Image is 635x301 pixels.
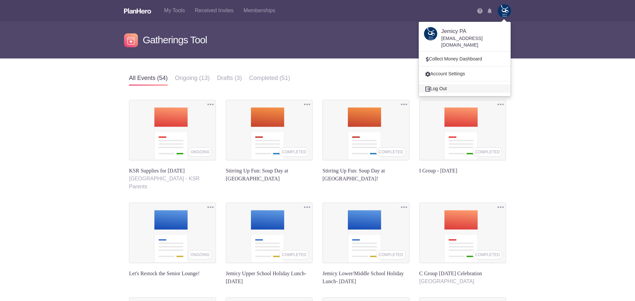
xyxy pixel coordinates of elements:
h3: Gatherings Tool [143,21,207,58]
img: Three dots [304,203,310,212]
a: Completed (51) [249,71,290,86]
a: Stirring Up Fun: Soup Day at [GEOGRAPHIC_DATA]! [322,100,409,183]
img: Jemicymooseonlylogowhite on blue %28with school name%29 [498,4,511,18]
img: Notifications [487,8,492,14]
img: Template 9 [348,210,381,263]
div: COMPLETED [376,250,406,259]
div: [GEOGRAPHIC_DATA] - KSR Parents [129,175,216,191]
img: Three dots [401,100,407,109]
img: Template 1 [154,107,188,160]
div: C Group [DATE] Celebration [419,203,506,278]
img: Template 2 [348,107,381,160]
div: COMPLETED [279,250,309,259]
h4: Jemicy PA [441,27,505,35]
div: COMPLETED [279,147,309,157]
div: COMPLETED [376,147,406,157]
a: Jemicy Lower/Middle School Holiday Lunch- [DATE] [322,203,409,285]
a: Let's Restock the Senior Lounge! [129,203,216,278]
a: I Group - [DATE] [419,100,506,175]
a: Jemicy Upper School Holiday Lunch- [DATE] [226,203,313,285]
a: Drafts (3) [217,71,242,86]
img: Help icon [477,8,483,14]
img: Logout [425,87,430,92]
img: Three dots [497,203,504,212]
a: All events (54) [129,71,168,86]
a: Stirring Up Fun: Soup Day at [GEOGRAPHIC_DATA] [226,100,313,183]
a: Log Out [419,84,511,93]
img: Account settings [425,72,430,77]
img: Logo white planhero [124,8,151,14]
a: Ongoing (13) [175,71,210,86]
div: COMPLETED [473,147,502,157]
a: Account Settings [419,69,511,78]
img: Jemicymooseonlylogowhite on blue %28with school name%29 [424,27,437,40]
img: Three dots [497,100,504,109]
a: C Group [DATE] Celebration [GEOGRAPHIC_DATA] [419,203,506,285]
a: Collect Money Dashboard [419,55,511,63]
img: Template 1 [444,107,478,160]
img: Three dots [207,203,214,212]
div: COMPLETED [473,250,502,259]
div: [EMAIL_ADDRESS][DOMAIN_NAME] [441,35,505,48]
img: Template 9 [251,210,284,263]
div: ONGOING [188,250,212,259]
img: Three dots [304,100,310,109]
img: Template 9 [154,210,188,263]
img: Gatherings tool [127,37,135,45]
a: KSR Supplies for [DATE] [GEOGRAPHIC_DATA] - KSR Parents [129,100,216,191]
div: [GEOGRAPHIC_DATA] [419,278,506,285]
img: Three dots [401,203,407,212]
img: Three dots [207,100,214,109]
div: ONGOING [188,147,212,157]
div: KSR Supplies for [DATE] [129,100,216,175]
img: Template 1 [444,210,478,263]
img: Template 2 [251,107,284,160]
img: Dollar sign [426,57,429,62]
